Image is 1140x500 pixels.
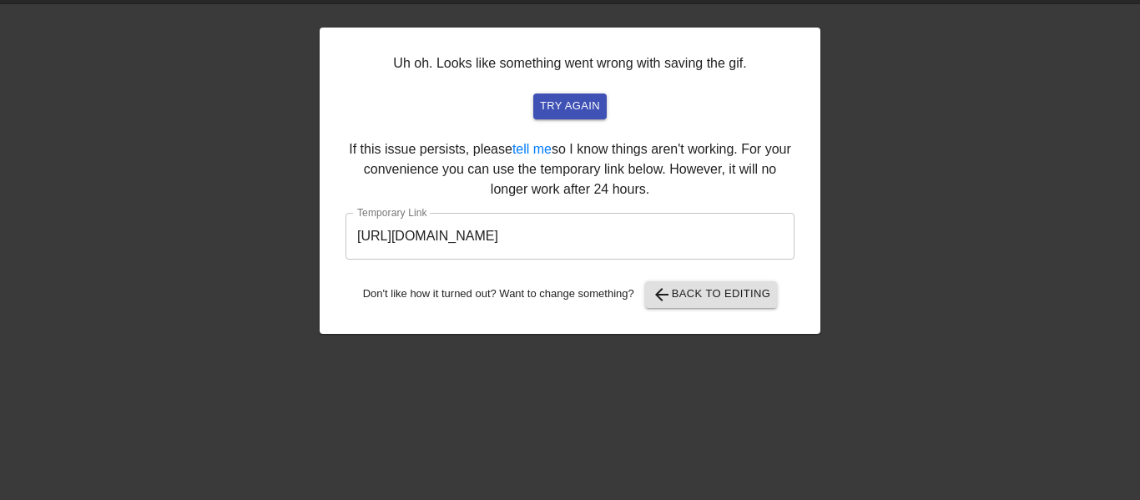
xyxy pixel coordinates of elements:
div: Don't like how it turned out? Want to change something? [346,281,794,308]
button: Back to Editing [645,281,778,308]
div: Uh oh. Looks like something went wrong with saving the gif. If this issue persists, please so I k... [320,28,820,334]
span: arrow_back [652,285,672,305]
button: try again [533,93,607,119]
span: Back to Editing [652,285,771,305]
span: try again [540,97,600,116]
a: tell me [512,142,552,156]
input: bare [346,213,794,260]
